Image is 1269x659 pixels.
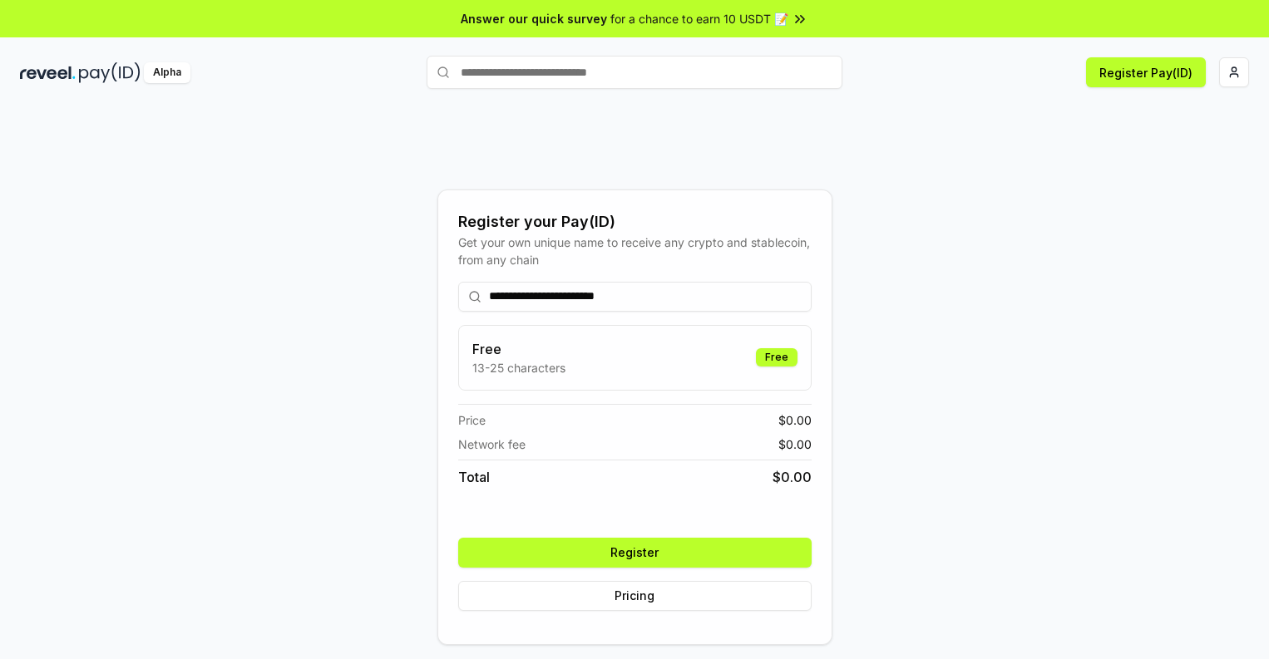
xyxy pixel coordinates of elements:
[458,210,812,234] div: Register your Pay(ID)
[778,435,812,453] span: $ 0.00
[458,581,812,611] button: Pricing
[458,234,812,268] div: Get your own unique name to receive any crypto and stablecoin, from any chain
[144,62,190,83] div: Alpha
[458,467,490,487] span: Total
[458,435,526,453] span: Network fee
[472,359,565,376] p: 13-25 characters
[756,348,797,366] div: Free
[1086,57,1206,87] button: Register Pay(ID)
[610,10,788,27] span: for a chance to earn 10 USDT 📝
[461,10,607,27] span: Answer our quick survey
[20,62,76,83] img: reveel_dark
[472,339,565,359] h3: Free
[79,62,141,83] img: pay_id
[778,411,812,429] span: $ 0.00
[773,467,812,487] span: $ 0.00
[458,411,486,429] span: Price
[458,538,812,568] button: Register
